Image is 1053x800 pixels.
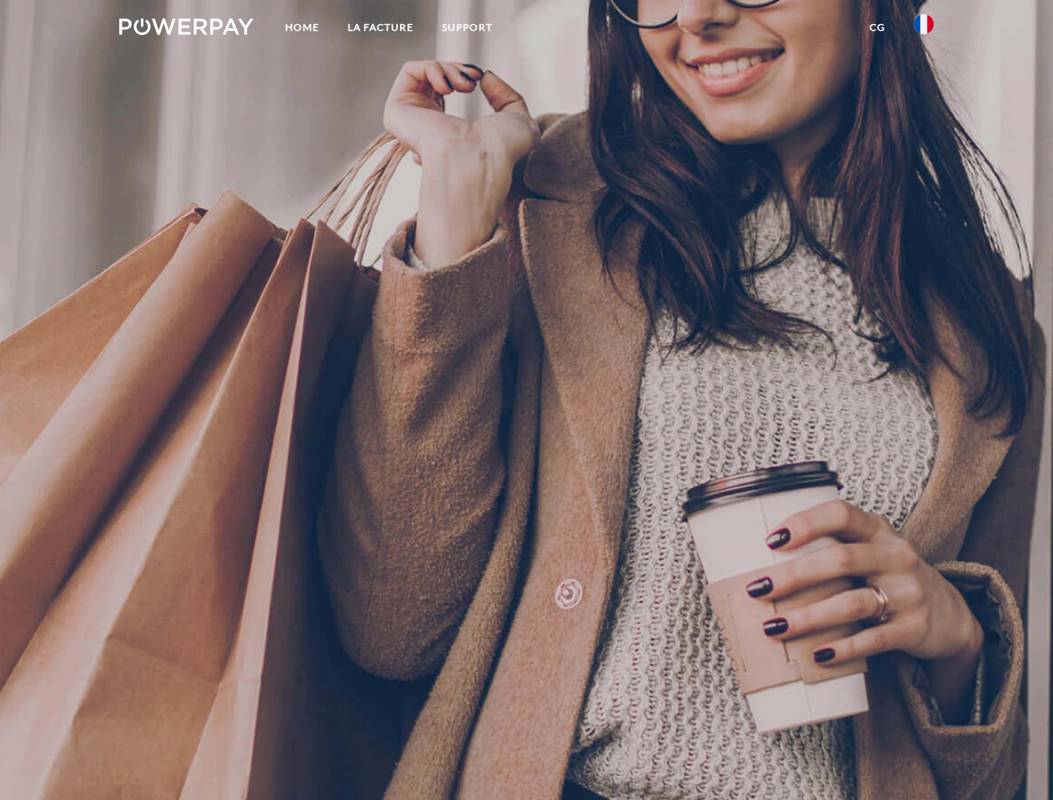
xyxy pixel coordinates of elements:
[119,18,253,35] img: logo-powerpay-white.svg
[428,12,507,42] a: Support
[914,14,934,34] img: fr
[271,12,333,42] a: Home
[855,12,900,42] a: CG
[333,12,428,42] a: LA FACTURE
